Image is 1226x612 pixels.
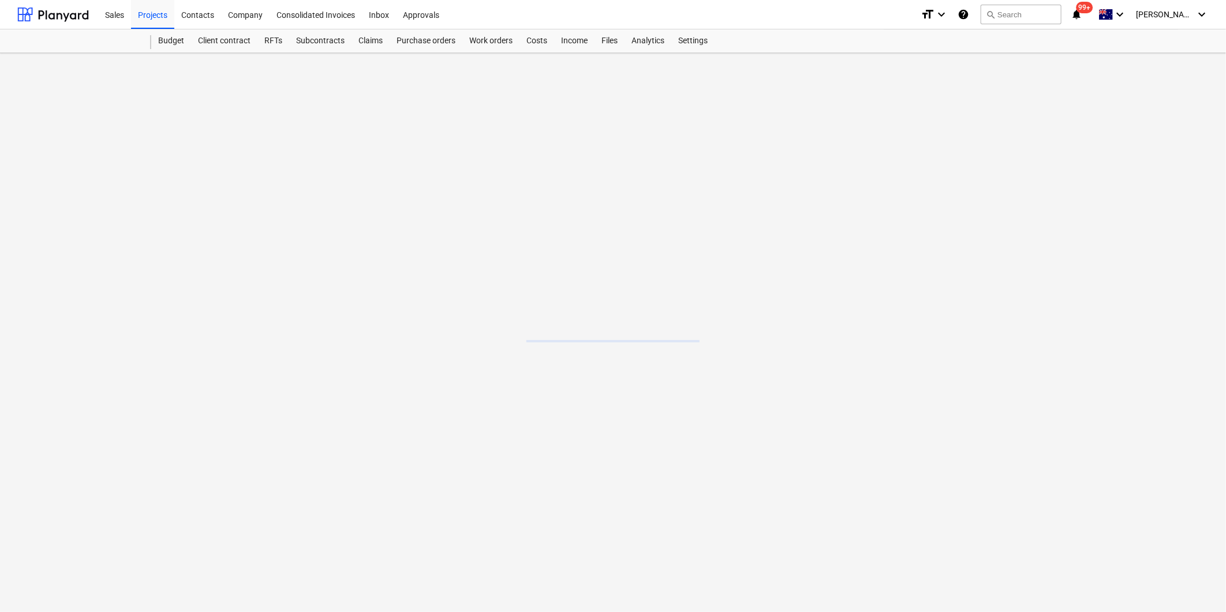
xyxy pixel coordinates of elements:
a: Claims [352,29,390,53]
i: keyboard_arrow_down [935,8,948,21]
i: Knowledge base [958,8,969,21]
a: Subcontracts [289,29,352,53]
a: Income [554,29,595,53]
a: Files [595,29,625,53]
span: 99+ [1077,2,1093,13]
button: Search [981,5,1061,24]
span: [PERSON_NAME] [1136,10,1194,19]
a: Client contract [191,29,257,53]
i: format_size [921,8,935,21]
a: Budget [151,29,191,53]
a: Work orders [462,29,519,53]
a: Purchase orders [390,29,462,53]
i: keyboard_arrow_down [1113,8,1127,21]
span: search [986,10,995,19]
a: Settings [671,29,715,53]
a: RFTs [257,29,289,53]
a: Costs [519,29,554,53]
a: Analytics [625,29,671,53]
i: keyboard_arrow_down [1195,8,1209,21]
i: notifications [1071,8,1082,21]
